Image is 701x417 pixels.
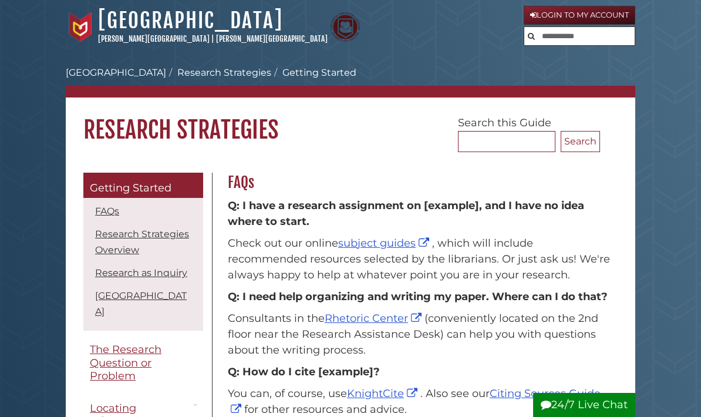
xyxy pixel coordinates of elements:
[222,173,617,192] h2: FAQs
[524,27,538,43] button: Search
[228,290,608,303] strong: Q: I need help organizing and writing my paper. Where can I do that?
[83,173,203,199] a: Getting Started
[90,181,171,194] span: Getting Started
[95,267,187,278] a: Research as Inquiry
[95,206,119,217] a: FAQs
[533,393,635,417] button: 24/7 Live Chat
[347,387,420,400] a: KnightCite
[228,199,584,228] b: Q: I have a research assignment on [example], and I have no idea where to start.
[524,6,635,25] a: Login to My Account
[83,337,203,389] a: The Research Question or Problem
[66,67,166,78] a: [GEOGRAPHIC_DATA]
[211,34,214,43] span: |
[228,236,611,283] p: Check out our online , which will include recommended resources selected by the librarians. Or ju...
[325,312,424,325] a: Rhetoric Center
[98,34,210,43] a: [PERSON_NAME][GEOGRAPHIC_DATA]
[216,34,328,43] a: [PERSON_NAME][GEOGRAPHIC_DATA]
[528,32,535,40] i: Search
[95,228,189,255] a: Research Strategies Overview
[271,66,356,80] li: Getting Started
[66,97,635,144] h1: Research Strategies
[228,311,611,358] p: Consultants in the (conveniently located on the 2nd floor near the Research Assistance Desk) can ...
[90,343,161,382] span: The Research Question or Problem
[228,387,601,416] a: Citing Sources Guide
[331,12,360,42] img: Calvin Theological Seminary
[95,290,187,317] a: [GEOGRAPHIC_DATA]
[66,66,635,97] nav: breadcrumb
[177,67,271,78] a: Research Strategies
[561,131,600,152] button: Search
[66,12,95,42] img: Calvin University
[338,237,432,250] a: subject guides
[228,365,380,378] strong: Q: How do I cite [example]?
[98,8,283,33] a: [GEOGRAPHIC_DATA]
